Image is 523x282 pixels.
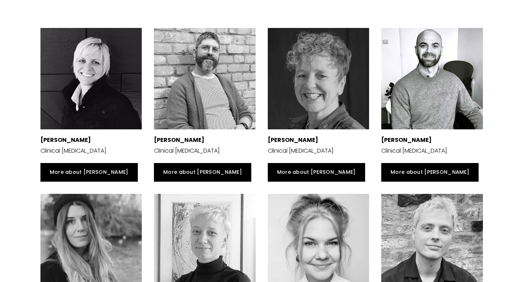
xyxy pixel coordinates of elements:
[381,163,479,182] a: More about [PERSON_NAME]
[154,146,256,156] p: Clinical [MEDICAL_DATA]
[268,146,369,156] p: Clinical [MEDICAL_DATA]
[154,135,256,145] p: [PERSON_NAME]
[40,135,142,145] p: [PERSON_NAME]
[268,163,365,182] a: More about [PERSON_NAME]
[381,146,483,156] p: Clinical [MEDICAL_DATA]
[40,146,142,156] p: Clinical [MEDICAL_DATA]
[40,163,138,182] a: More about [PERSON_NAME]
[381,135,483,145] p: [PERSON_NAME]
[268,135,369,145] p: [PERSON_NAME]
[154,163,251,182] a: More about [PERSON_NAME]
